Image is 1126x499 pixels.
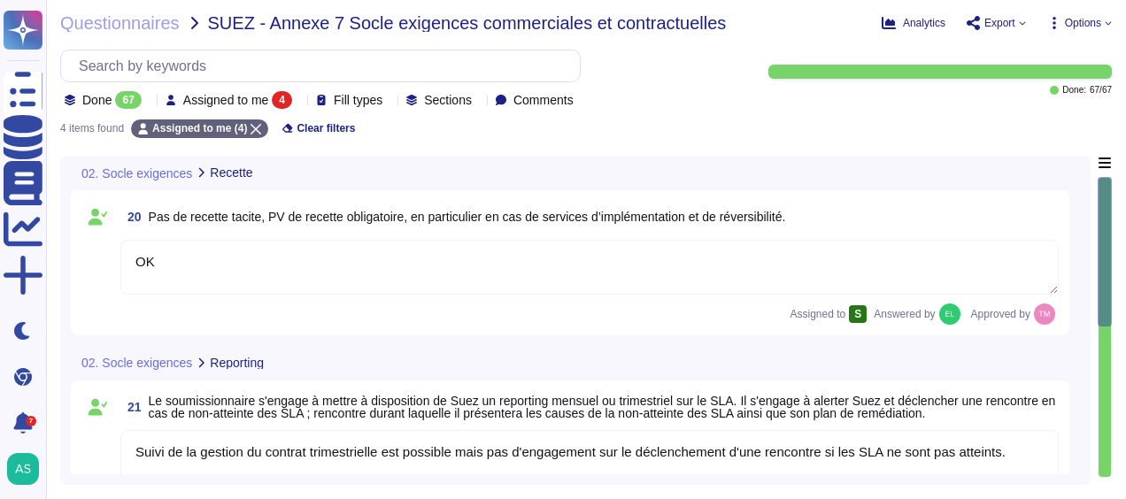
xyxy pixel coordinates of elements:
div: 7 [26,416,36,426]
span: Questionnaires [60,14,180,32]
img: user [7,453,39,485]
input: Search by keywords [70,50,580,81]
img: user [1034,303,1055,325]
span: Reporting [210,357,264,369]
span: SUEZ - Annexe 7 Socle exigences commerciales et contractuelles [208,14,727,32]
span: Assigned to [791,305,868,323]
textarea: OK [120,240,1059,295]
span: Sections [424,94,472,106]
span: 02. Socle exigences [81,166,192,179]
button: Analytics [882,16,945,30]
div: 67 [115,91,141,109]
div: 4 items found [60,123,124,134]
span: Analytics [903,18,945,28]
button: user [4,449,51,488]
span: Comments [513,94,574,106]
span: Answered by [874,309,935,319]
textarea: Suivi de la gestion du contrat trimestrielle est possible mais pas d'engagement sur le déclenchem... [120,430,1059,485]
span: Le soumissionnaire s'engage à mettre à disposition de Suez un reporting mensuel ou trimestriel su... [149,394,1056,420]
span: Done: [1062,86,1086,95]
span: Approved by [971,309,1030,319]
span: Fill types [334,94,382,106]
img: user [939,303,960,325]
span: 20 [120,211,142,223]
span: 67 / 67 [1090,86,1112,95]
span: 02. Socle exigences [81,357,192,369]
span: Options [1065,18,1101,28]
span: Clear filters [297,123,355,134]
span: Recette [210,166,252,179]
span: 21 [120,401,142,413]
span: Export [984,18,1015,28]
span: Assigned to me (4) [152,123,247,134]
span: Pas de recette tacite, PV de recette obligatoire, en particulier en cas de services d’implémentat... [149,210,786,224]
div: S [849,305,867,323]
span: Done [82,94,112,106]
div: 4 [272,91,292,109]
span: Assigned to me [183,94,269,106]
